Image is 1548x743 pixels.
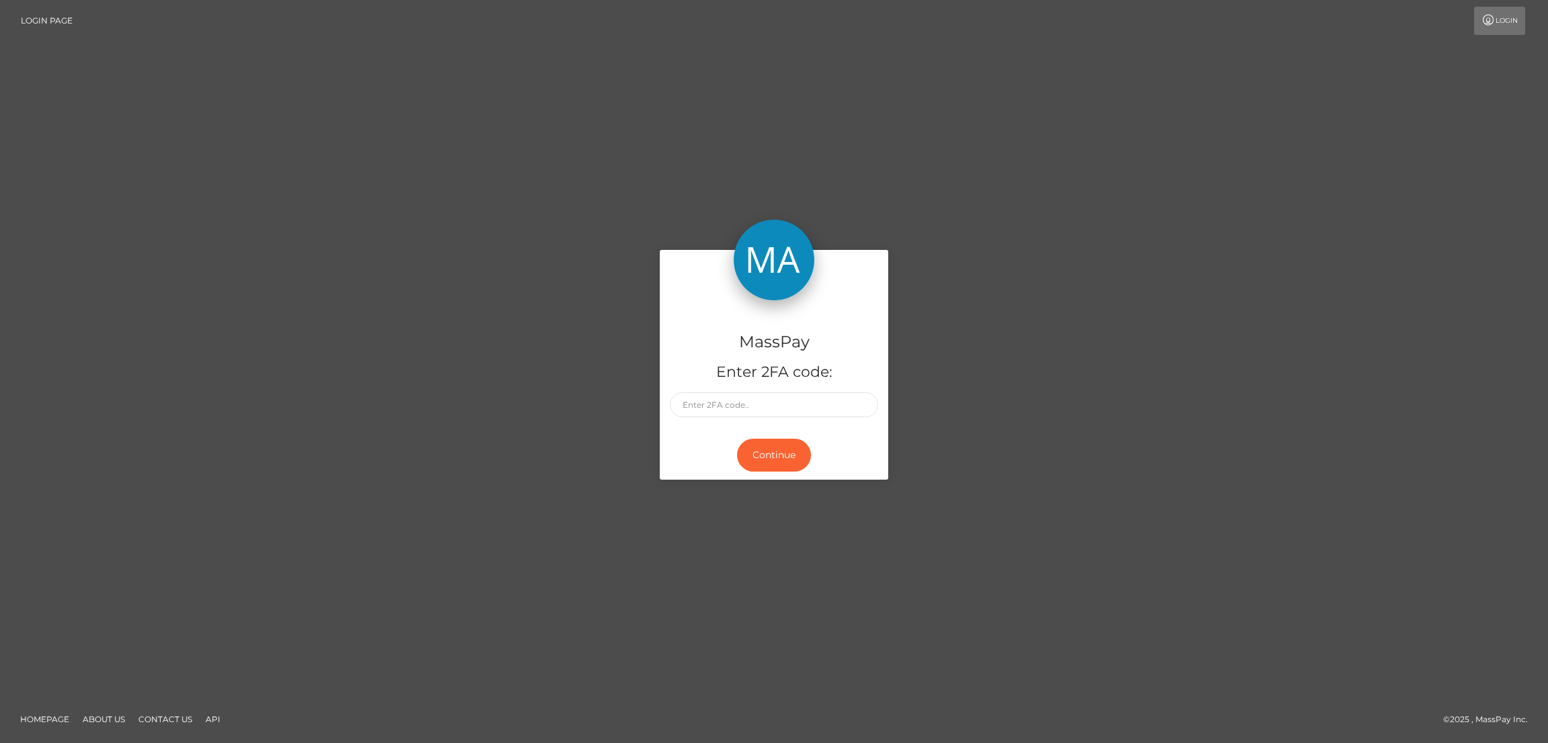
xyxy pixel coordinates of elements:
[670,392,878,417] input: Enter 2FA code..
[670,331,878,354] h4: MassPay
[670,362,878,383] h5: Enter 2FA code:
[200,709,226,730] a: API
[15,709,75,730] a: Homepage
[734,220,814,300] img: MassPay
[737,439,811,472] button: Continue
[133,709,198,730] a: Contact Us
[1443,712,1538,727] div: © 2025 , MassPay Inc.
[77,709,130,730] a: About Us
[21,7,73,35] a: Login Page
[1474,7,1525,35] a: Login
